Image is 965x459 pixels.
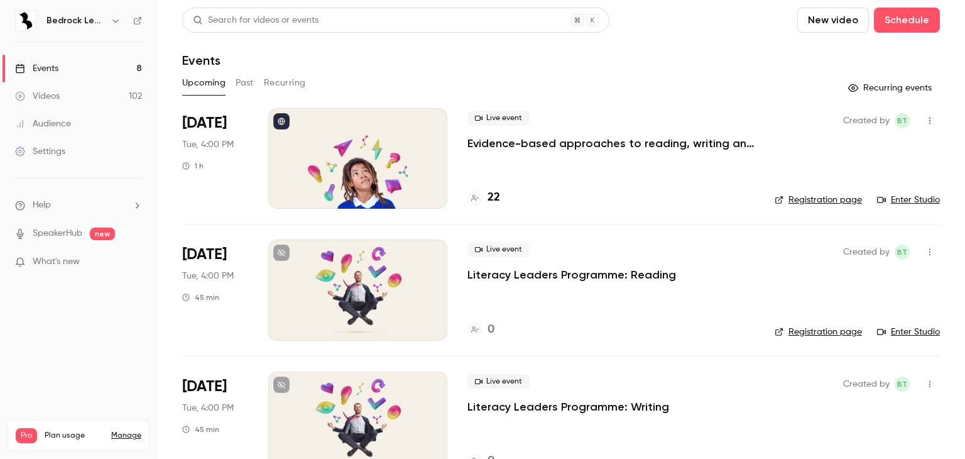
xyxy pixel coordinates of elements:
li: help-dropdown-opener [15,199,142,212]
span: Live event [467,111,530,126]
span: Ben Triggs [895,113,910,128]
span: [DATE] [182,245,227,265]
h6: Bedrock Learning [46,14,106,27]
button: Past [236,73,254,93]
div: Oct 7 Tue, 4:00 PM (Europe/London) [182,108,248,209]
div: 45 min [182,292,219,302]
span: new [90,228,115,240]
a: Registration page [775,326,862,338]
span: Help [33,199,51,212]
button: Upcoming [182,73,226,93]
button: New video [797,8,869,33]
a: 22 [467,189,500,206]
span: BT [897,377,907,392]
div: Audience [15,118,71,130]
h4: 22 [488,189,500,206]
span: Tue, 4:00 PM [182,138,234,151]
a: Literacy Leaders Programme: Reading [467,267,676,282]
a: Enter Studio [877,326,940,338]
a: Evidence-based approaches to reading, writing and language in 2025/26 [467,136,755,151]
span: Plan usage [45,431,104,441]
span: Tue, 4:00 PM [182,270,234,282]
span: Created by [843,113,890,128]
span: BT [897,113,907,128]
span: Ben Triggs [895,377,910,392]
div: Videos [15,90,60,102]
div: 45 min [182,424,219,434]
div: Search for videos or events [193,14,319,27]
button: Recurring events [842,78,940,98]
span: BT [897,245,907,260]
button: Recurring [264,73,306,93]
h4: 0 [488,321,494,338]
a: 0 [467,321,494,338]
span: Created by [843,377,890,392]
span: [DATE] [182,113,227,133]
div: 1 h [182,161,204,171]
h1: Events [182,53,221,68]
a: Enter Studio [877,194,940,206]
button: Schedule [874,8,940,33]
iframe: Noticeable Trigger [127,257,142,268]
a: Registration page [775,194,862,206]
span: Ben Triggs [895,245,910,260]
span: Pro [16,428,37,443]
a: Manage [111,431,141,441]
span: What's new [33,255,80,268]
div: Nov 4 Tue, 4:00 PM (Europe/London) [182,240,248,340]
img: Bedrock Learning [16,11,36,31]
span: Tue, 4:00 PM [182,402,234,414]
div: Events [15,62,58,75]
a: SpeakerHub [33,227,82,240]
span: Created by [843,245,890,260]
span: Live event [467,242,530,257]
span: [DATE] [182,377,227,397]
div: Settings [15,145,65,158]
a: Literacy Leaders Programme: Writing [467,399,669,414]
span: Live event [467,374,530,389]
